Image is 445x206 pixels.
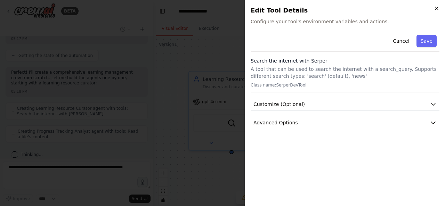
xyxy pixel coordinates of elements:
[251,57,439,64] h3: Search the internet with Serper
[251,6,439,15] h2: Edit Tool Details
[253,119,298,126] span: Advanced Options
[416,35,437,47] button: Save
[251,82,439,88] p: Class name: SerperDevTool
[253,101,305,108] span: Customize (Optional)
[389,35,413,47] button: Cancel
[251,116,439,129] button: Advanced Options
[251,18,439,25] span: Configure your tool's environment variables and actions.
[251,66,439,80] p: A tool that can be used to search the internet with a search_query. Supports different search typ...
[251,98,439,111] button: Customize (Optional)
